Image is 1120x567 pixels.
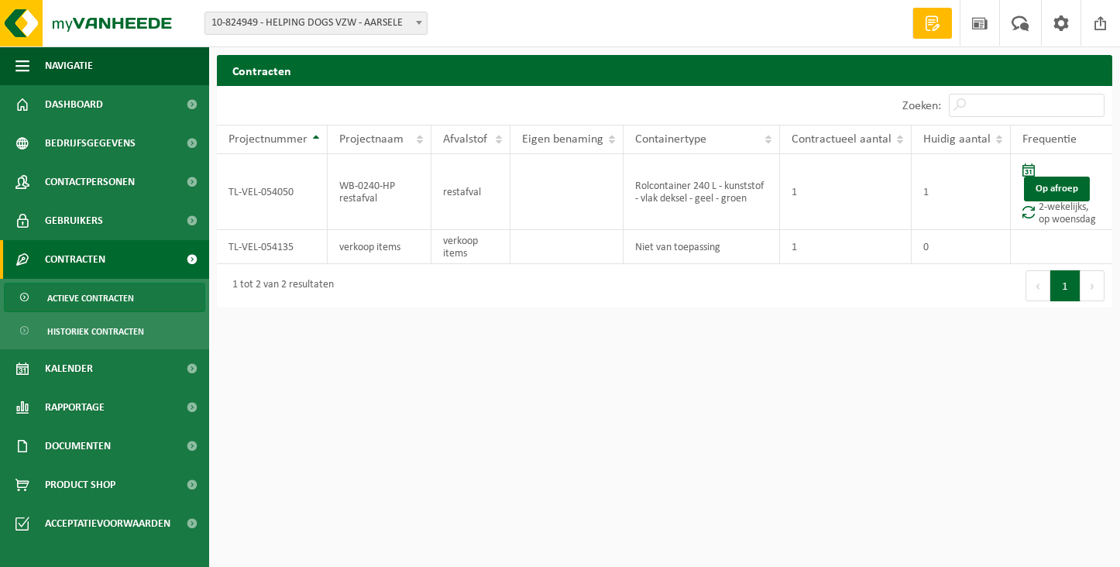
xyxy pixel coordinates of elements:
td: Rolcontainer 240 L - kunststof - vlak deksel - geel - groen [624,154,780,230]
td: 1 [912,154,1011,230]
button: Previous [1026,270,1050,301]
span: Documenten [45,427,111,466]
span: Frequentie [1022,133,1077,146]
td: TL-VEL-054050 [217,154,328,230]
span: Huidig aantal [923,133,991,146]
td: Niet van toepassing [624,230,780,264]
span: 10-824949 - HELPING DOGS VZW - AARSELE [205,12,427,34]
label: Zoeken: [902,100,941,112]
span: Navigatie [45,46,93,85]
a: Historiek contracten [4,316,205,345]
a: Actieve contracten [4,283,205,312]
span: Bedrijfsgegevens [45,124,136,163]
span: Rapportage [45,388,105,427]
td: TL-VEL-054135 [217,230,328,264]
td: WB-0240-HP restafval [328,154,431,230]
td: 2-wekelijks, op woensdag [1011,154,1112,230]
span: Projectnaam [339,133,404,146]
td: 1 [780,230,912,264]
td: verkoop items [328,230,431,264]
span: Contracten [45,240,105,279]
td: verkoop items [431,230,510,264]
span: Contractueel aantal [792,133,892,146]
span: Actieve contracten [47,283,134,313]
h2: Contracten [217,55,1112,85]
span: Historiek contracten [47,317,144,346]
span: Dashboard [45,85,103,124]
a: Op afroep [1024,177,1090,201]
span: Product Shop [45,466,115,504]
button: 1 [1050,270,1080,301]
span: Projectnummer [228,133,307,146]
span: Contactpersonen [45,163,135,201]
span: 10-824949 - HELPING DOGS VZW - AARSELE [204,12,428,35]
button: Next [1080,270,1105,301]
span: Gebruikers [45,201,103,240]
span: Eigen benaming [522,133,603,146]
span: Afvalstof [443,133,487,146]
td: 0 [912,230,1011,264]
span: Kalender [45,349,93,388]
span: Acceptatievoorwaarden [45,504,170,543]
div: 1 tot 2 van 2 resultaten [225,272,334,300]
td: 1 [780,154,912,230]
span: Containertype [635,133,706,146]
td: restafval [431,154,510,230]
